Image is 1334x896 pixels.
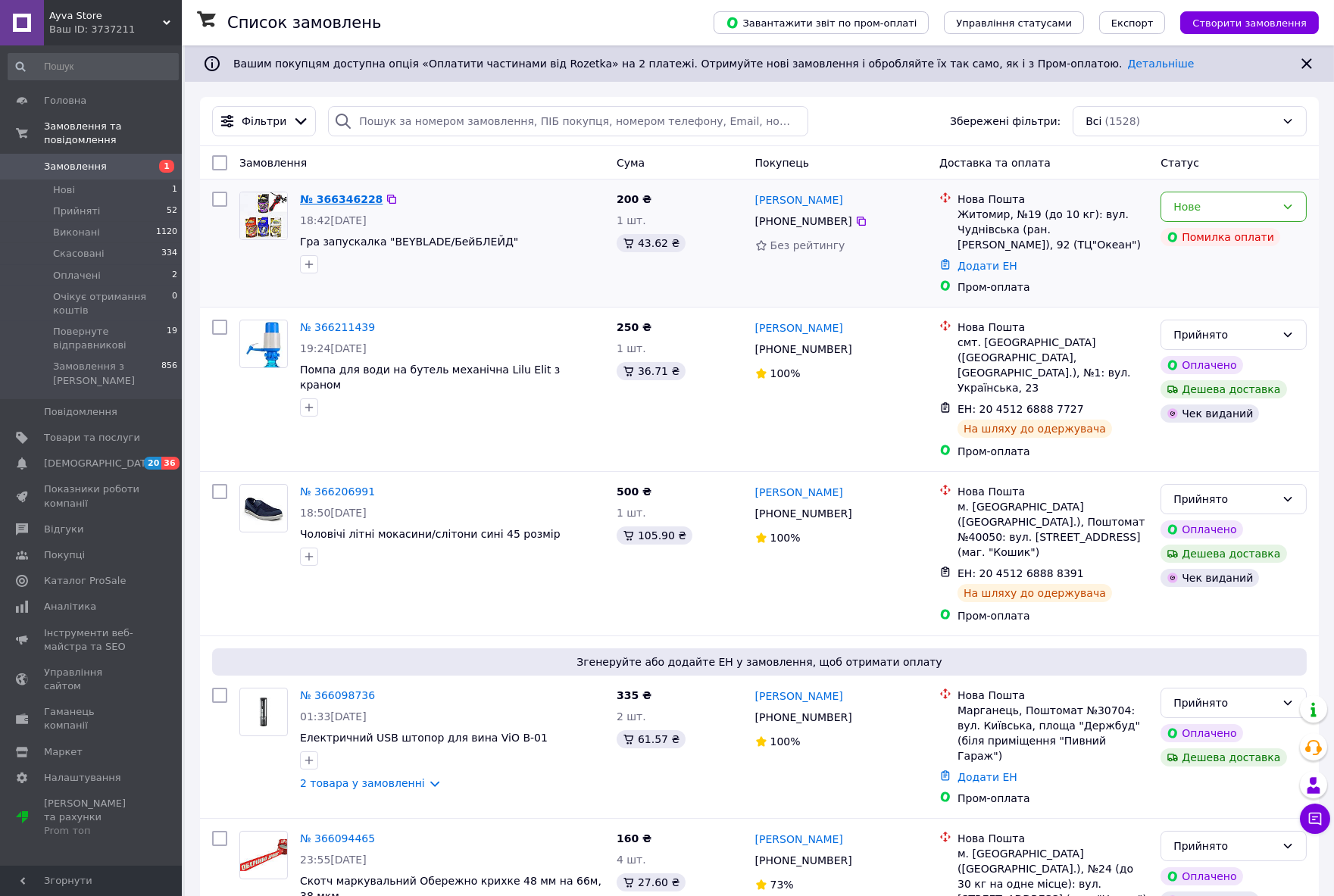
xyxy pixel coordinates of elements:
span: 23:55[DATE] [300,854,367,866]
span: Всі [1086,114,1101,129]
a: Фото товару [239,831,288,879]
span: 335 ₴ [617,689,651,701]
span: 19:24[DATE] [300,342,367,354]
div: Прийнято [1173,326,1276,343]
a: № 366094465 [300,832,375,844]
img: Фото товару [240,698,287,726]
span: Управління сайтом [44,666,140,693]
span: Показники роботи компанії [44,482,140,510]
span: Гаманець компанії [44,705,140,732]
span: Завантажити звіт по пром-оплаті [726,16,917,30]
span: [DEMOGRAPHIC_DATA] [44,457,156,470]
span: 160 ₴ [617,832,651,844]
div: На шляху до одержувача [958,420,1112,438]
div: Prom топ [44,824,140,838]
div: Нова Пошта [958,831,1148,846]
span: 2 шт. [617,710,646,723]
h1: Список замовлень [227,14,381,32]
span: Скасовані [53,247,105,261]
div: Нова Пошта [958,688,1148,703]
span: 18:42[DATE] [300,214,367,226]
img: Фото товару [240,486,287,530]
a: Детальніше [1128,58,1195,70]
span: 36 [161,457,179,470]
a: № 366211439 [300,321,375,333]
span: 1 [172,183,177,197]
div: Нова Пошта [958,192,1148,207]
div: Марганець, Поштомат №30704: вул. Київська, площа "Держбуд" (біля приміщення "Пивний Гараж") [958,703,1148,763]
button: Завантажити звіт по пром-оплаті [714,11,929,34]
div: [PHONE_NUMBER] [752,707,855,728]
span: Фільтри [242,114,286,129]
button: Управління статусами [944,11,1084,34]
div: Нова Пошта [958,484,1148,499]
a: Фото товару [239,688,288,736]
span: Без рейтингу [770,239,845,251]
div: Пром-оплата [958,791,1148,806]
div: Пром-оплата [958,608,1148,623]
span: Аналітика [44,600,96,613]
span: 18:50[DATE] [300,507,367,519]
div: Оплачено [1161,867,1242,885]
span: ЕН: 20 4512 6888 7727 [958,403,1084,415]
div: Дешева доставка [1161,545,1286,563]
span: Налаштування [44,771,121,785]
a: Додати ЕН [958,771,1017,783]
div: м. [GEOGRAPHIC_DATA] ([GEOGRAPHIC_DATA].), Поштомат №40050: вул. [STREET_ADDRESS] (маг. "Кошик") [958,499,1148,560]
span: Виконані [53,226,100,239]
a: [PERSON_NAME] [755,832,843,847]
a: Чоловічі літні мокасини/слітони сині 45 розмір [300,528,561,540]
span: Оплачені [53,269,101,283]
span: Відгуки [44,523,83,536]
div: Прийнято [1173,695,1276,711]
div: Житомир, №19 (до 10 кг): вул. Чуднівська (ран. [PERSON_NAME]), 92 (ТЦ"Океан") [958,207,1148,252]
span: Товари та послуги [44,431,140,445]
div: 27.60 ₴ [617,873,686,891]
span: Повідомлення [44,405,117,419]
span: Помпа для води на бутель механічна Lilu Elit з краном [300,364,560,391]
span: Повернуте відправникові [53,325,167,352]
div: Нова Пошта [958,320,1148,335]
span: 100% [770,735,801,748]
a: 2 товара у замовленні [300,777,425,789]
span: Покупець [755,157,809,169]
div: Чек виданий [1161,404,1259,423]
span: Замовлення з [PERSON_NAME] [53,360,161,387]
a: [PERSON_NAME] [755,192,843,208]
span: Очікує отримання коштів [53,290,172,317]
span: Покупці [44,548,85,562]
a: Створити замовлення [1165,16,1319,28]
a: Фото товару [239,192,288,240]
a: Електричний USB штопор для вина ViO B-01 [300,732,548,744]
a: [PERSON_NAME] [755,485,843,500]
div: 61.57 ₴ [617,730,686,748]
span: Прийняті [53,204,100,218]
a: Фото товару [239,320,288,368]
div: Нове [1173,198,1276,215]
span: Нові [53,183,75,197]
span: 250 ₴ [617,321,651,333]
span: 1120 [156,226,177,239]
span: Замовлення [239,157,307,169]
span: Збережені фільтри: [950,114,1061,129]
div: На шляху до одержувача [958,584,1112,602]
button: Чат з покупцем [1300,804,1330,834]
span: Головна [44,94,86,108]
div: Дешева доставка [1161,380,1286,398]
span: 2 [172,269,177,283]
span: Cума [617,157,645,169]
span: 334 [161,247,177,261]
input: Пошук за номером замовлення, ПІБ покупця, номером телефону, Email, номером накладної [328,106,808,136]
a: Гра запускалка "BEYBLADE/БейБЛЕЙД" [300,236,518,248]
span: 100% [770,367,801,379]
span: 200 ₴ [617,193,651,205]
span: Каталог ProSale [44,574,126,588]
div: Пром-оплата [958,279,1148,295]
a: Фото товару [239,484,288,532]
span: 1 [159,160,174,173]
span: 1 шт. [617,214,646,226]
span: Інструменти веб-майстра та SEO [44,626,140,654]
span: Замовлення та повідомлення [44,120,182,147]
span: 1 шт. [617,507,646,519]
